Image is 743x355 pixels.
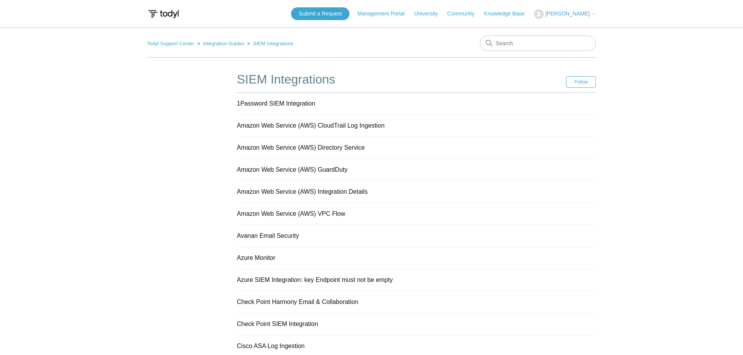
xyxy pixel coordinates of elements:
[237,210,345,217] a: Amazon Web Service (AWS) VPC Flow
[545,10,590,17] span: [PERSON_NAME]
[237,122,385,129] a: Amazon Web Service (AWS) CloudTrail Log Ingestion
[147,41,194,46] a: Todyl Support Center
[196,41,246,46] li: Integration Guides
[480,36,596,51] input: Search
[237,166,348,173] a: Amazon Web Service (AWS) GuardDuty
[203,41,244,46] a: Integration Guides
[237,276,393,283] a: Azure SIEM Integration: key Endpoint must not be empty
[484,10,532,18] a: Knowledge Base
[147,41,196,46] li: Todyl Support Center
[237,299,358,305] a: Check Point Harmony Email & Collaboration
[237,70,566,89] h1: SIEM Integrations
[147,7,180,21] img: Todyl Support Center Help Center home page
[237,343,305,349] a: Cisco ASA Log Ingestion
[414,10,445,18] a: University
[237,144,365,151] a: Amazon Web Service (AWS) Directory Service
[534,9,596,19] button: [PERSON_NAME]
[358,10,413,18] a: Management Portal
[237,321,318,327] a: Check Point SIEM Integration
[237,232,299,239] a: Avanan Email Security
[566,76,596,88] button: Follow Section
[237,100,315,107] a: 1Password SIEM Integration
[447,10,483,18] a: Community
[237,188,368,195] a: Amazon Web Service (AWS) Integration Details
[246,41,293,46] li: SIEM Integrations
[291,7,349,20] a: Submit a Request
[253,41,293,46] a: SIEM Integrations
[237,254,276,261] a: Azure Monitor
